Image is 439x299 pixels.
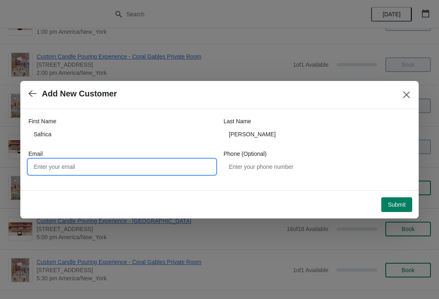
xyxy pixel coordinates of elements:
input: Enter your phone number [224,159,411,174]
label: Phone (Optional) [224,150,267,158]
input: Smith [224,127,411,142]
input: Enter your email [28,159,215,174]
h2: Add New Customer [42,89,117,98]
label: Last Name [224,117,251,125]
span: Submit [388,201,406,208]
input: John [28,127,215,142]
button: Submit [381,197,412,212]
label: Email [28,150,43,158]
label: First Name [28,117,56,125]
button: Close [399,87,414,102]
